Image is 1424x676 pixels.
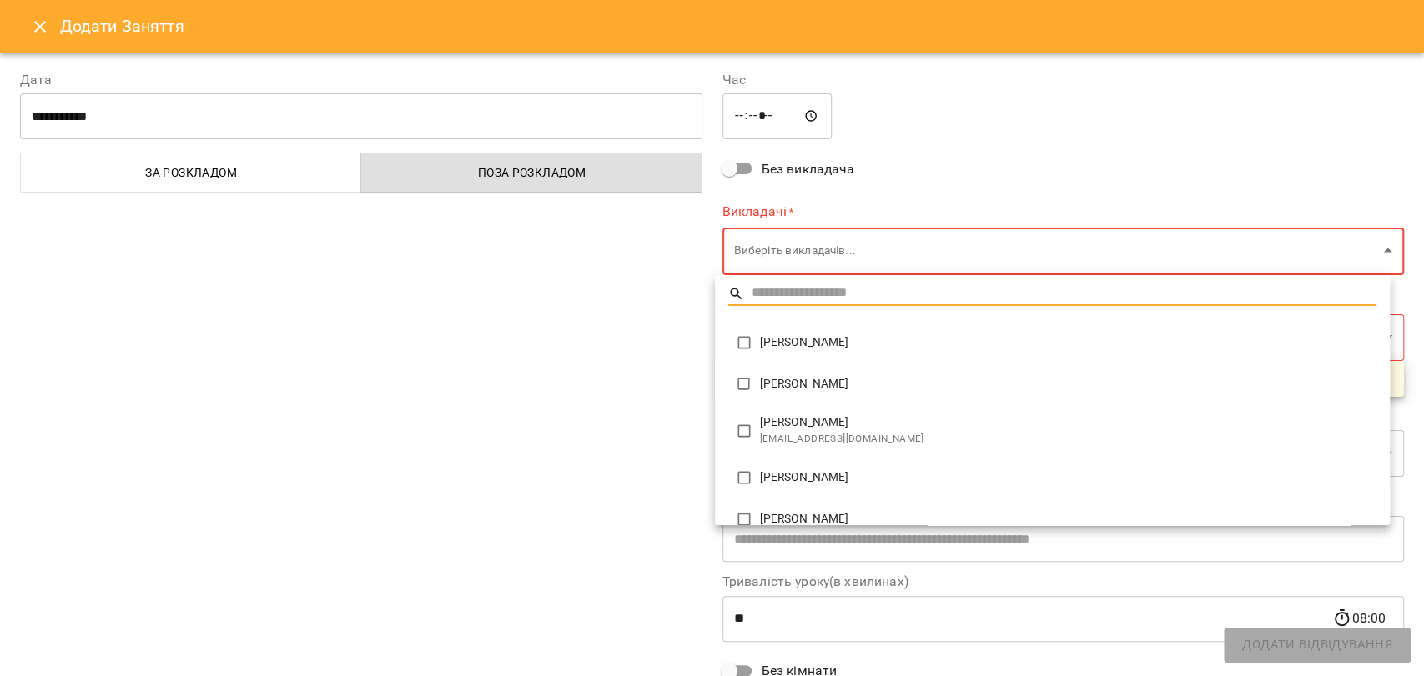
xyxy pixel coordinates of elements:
[760,334,1376,351] span: [PERSON_NAME]
[760,469,1376,486] span: [PERSON_NAME]
[760,431,1376,448] span: [EMAIL_ADDRESS][DOMAIN_NAME]
[760,414,1376,431] span: [PERSON_NAME]
[760,376,1376,393] span: [PERSON_NAME]
[760,511,1376,528] span: [PERSON_NAME]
